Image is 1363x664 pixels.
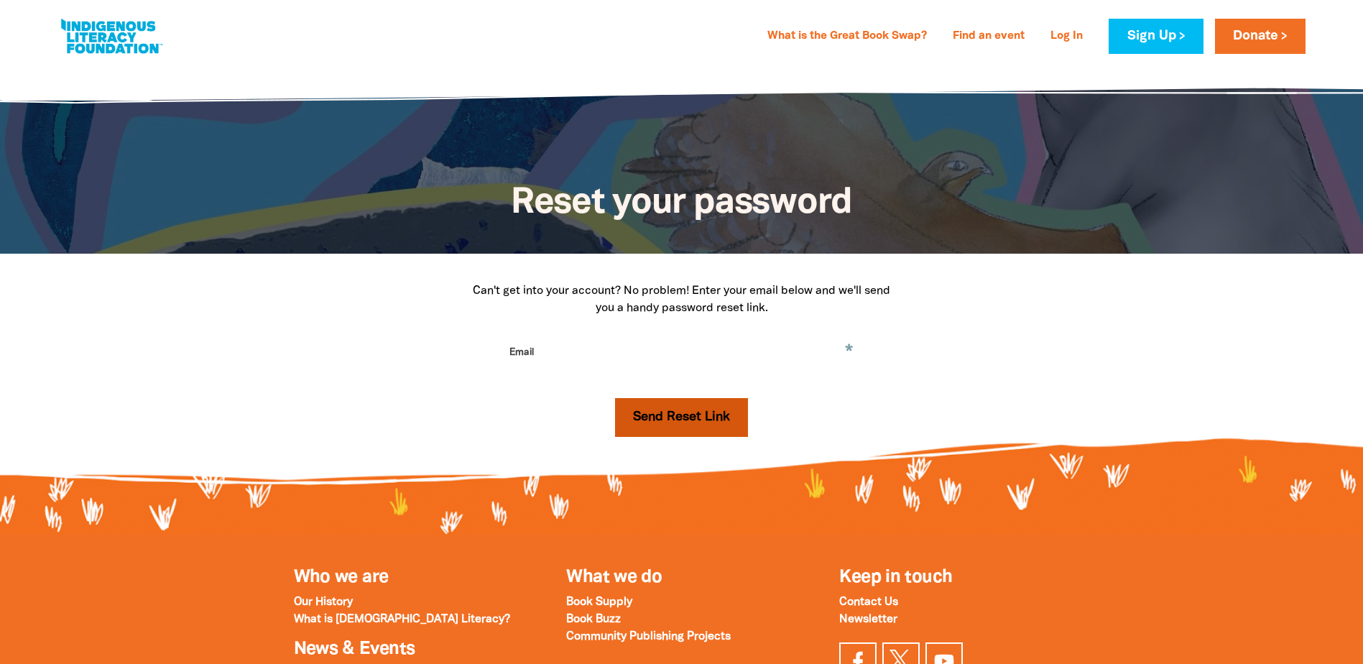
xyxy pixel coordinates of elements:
a: News & Events [294,641,415,658]
span: Reset your password [511,187,852,220]
a: What we do [566,569,662,586]
a: Our History [294,597,353,607]
p: Can't get into your account? No problem! Enter your email below and we'll send you a handy passwo... [466,282,897,317]
a: Donate [1215,19,1306,54]
a: Book Supply [566,597,632,607]
button: Send Reset Link [615,398,748,437]
a: Community Publishing Projects [566,632,731,642]
a: Newsletter [839,614,897,624]
a: What is [DEMOGRAPHIC_DATA] Literacy? [294,614,510,624]
a: Log In [1042,25,1091,48]
a: Contact Us [839,597,898,607]
a: What is the Great Book Swap? [759,25,935,48]
a: Who we are [294,569,389,586]
a: Find an event [944,25,1033,48]
a: Book Buzz [566,614,621,624]
span: Keep in touch [839,569,952,586]
a: Sign Up [1109,19,1203,54]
